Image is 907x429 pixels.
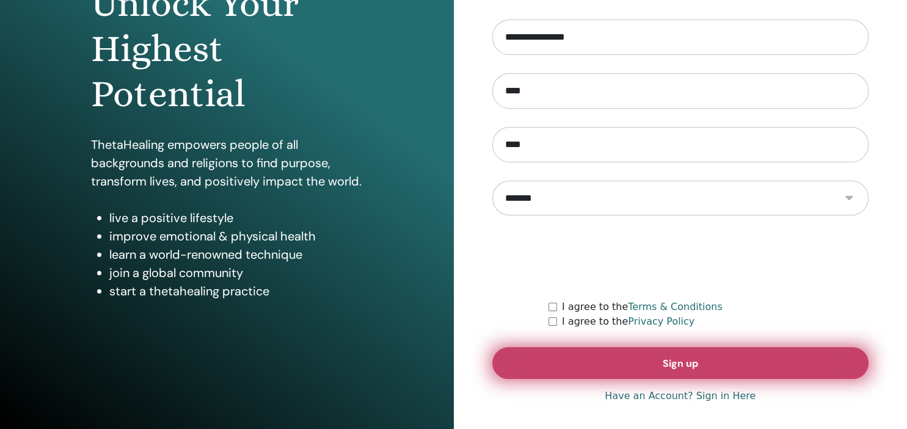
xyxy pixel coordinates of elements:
[605,389,756,403] a: Have an Account? Sign in Here
[109,209,363,227] li: live a positive lifestyle
[492,347,869,379] button: Sign up
[109,227,363,245] li: improve emotional & physical health
[562,314,694,329] label: I agree to the
[109,264,363,282] li: join a global community
[109,245,363,264] li: learn a world-renowned technique
[628,315,694,327] a: Privacy Policy
[562,300,723,314] label: I agree to the
[588,234,773,281] iframe: reCAPTCHA
[109,282,363,300] li: start a thetahealing practice
[663,357,698,370] span: Sign up
[91,135,363,190] p: ThetaHealing empowers people of all backgrounds and religions to find purpose, transform lives, a...
[628,301,722,312] a: Terms & Conditions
